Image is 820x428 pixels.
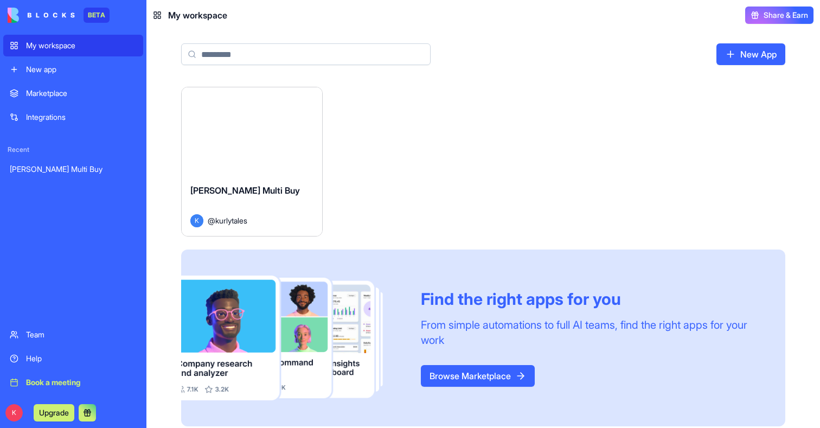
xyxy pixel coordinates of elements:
[215,215,247,226] span: kurlytales
[84,8,110,23] div: BETA
[26,64,137,75] div: New app
[764,10,808,21] span: Share & Earn
[8,8,110,23] a: BETA
[3,372,143,393] a: Book a meeting
[3,348,143,369] a: Help
[716,43,785,65] a: New App
[190,214,203,227] span: K
[3,324,143,346] a: Team
[208,215,215,226] span: @
[26,40,137,51] div: My workspace
[5,404,23,421] span: K
[26,88,137,99] div: Marketplace
[745,7,813,24] button: Share & Earn
[421,289,759,309] div: Find the right apps for you
[168,9,227,22] span: My workspace
[26,112,137,123] div: Integrations
[190,185,300,196] span: [PERSON_NAME] Multi Buy
[26,329,137,340] div: Team
[421,365,535,387] a: Browse Marketplace
[3,82,143,104] a: Marketplace
[8,8,75,23] img: logo
[34,404,74,421] button: Upgrade
[3,59,143,80] a: New app
[26,353,137,364] div: Help
[26,377,137,388] div: Book a meeting
[181,276,403,400] img: Frame_181_egmpey.png
[3,35,143,56] a: My workspace
[3,106,143,128] a: Integrations
[181,87,323,237] a: [PERSON_NAME] Multi BuyK@kurlytales
[34,407,74,418] a: Upgrade
[3,158,143,180] a: [PERSON_NAME] Multi Buy
[3,145,143,154] span: Recent
[10,164,137,175] div: [PERSON_NAME] Multi Buy
[421,317,759,348] div: From simple automations to full AI teams, find the right apps for your work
